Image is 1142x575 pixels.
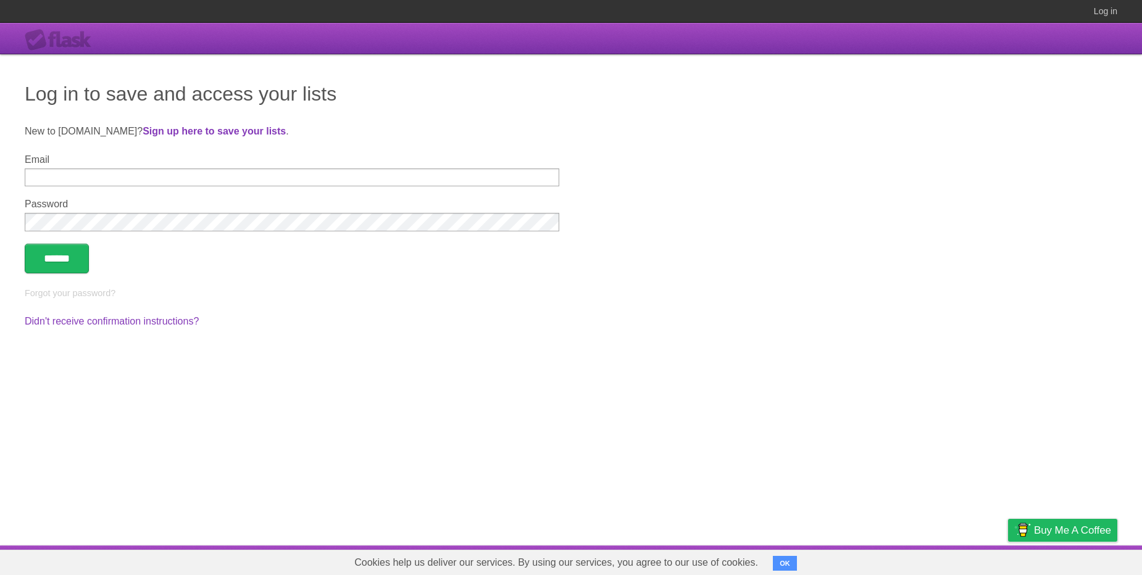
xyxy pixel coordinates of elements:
[1008,519,1117,542] a: Buy me a coffee
[25,79,1117,109] h1: Log in to save and access your lists
[950,548,977,572] a: Terms
[25,316,199,326] a: Didn't receive confirmation instructions?
[844,548,870,572] a: About
[1040,548,1117,572] a: Suggest a feature
[25,124,1117,139] p: New to [DOMAIN_NAME]? .
[1014,519,1031,540] img: Buy me a coffee
[25,199,559,210] label: Password
[992,548,1024,572] a: Privacy
[143,126,286,136] a: Sign up here to save your lists
[885,548,935,572] a: Developers
[25,154,559,165] label: Email
[25,288,115,298] a: Forgot your password?
[773,556,797,571] button: OK
[342,550,770,575] span: Cookies help us deliver our services. By using our services, you agree to our use of cookies.
[1034,519,1111,541] span: Buy me a coffee
[25,29,99,51] div: Flask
